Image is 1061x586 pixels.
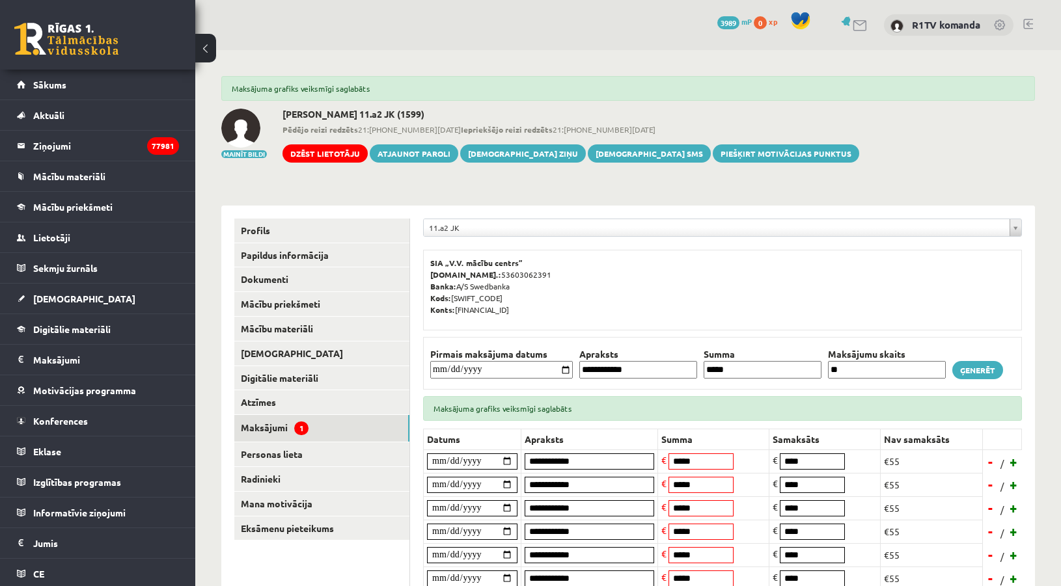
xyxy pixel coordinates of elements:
a: 0 xp [754,16,784,27]
p: 53603062391 A/S Swedbanka [SWIFT_CODE] [FINANCIAL_ID] [430,257,1015,315]
a: + [1008,545,1021,565]
b: Pēdējo reizi redzēts [282,124,358,135]
span: Mācību materiāli [33,170,105,182]
span: 3989 [717,16,739,29]
th: Pirmais maksājuma datums [427,347,576,361]
a: Atjaunot paroli [370,144,458,163]
a: Personas lieta [234,442,409,466]
a: Motivācijas programma [17,375,179,405]
a: Mācību priekšmeti [234,292,409,316]
b: Kods: [430,293,451,303]
a: Mācību materiāli [234,317,409,341]
span: € [773,548,778,559]
a: + [1008,452,1021,472]
span: € [773,571,778,583]
a: + [1008,498,1021,518]
span: € [773,477,778,489]
span: € [773,454,778,466]
span: xp [769,16,777,27]
span: € [773,524,778,536]
span: Lietotāji [33,232,70,243]
b: Banka: [430,281,456,291]
th: Apraksts [576,347,700,361]
span: Sekmju žurnāls [33,262,98,274]
a: Rīgas 1. Tālmācības vidusskola [14,23,118,55]
a: [DEMOGRAPHIC_DATA] SMS [588,144,711,163]
span: Eklase [33,446,61,457]
span: Sākums [33,79,66,90]
td: €55 [881,496,983,520]
div: Maksājuma grafiks veiksmīgi saglabāts [423,396,1022,421]
a: Profils [234,219,409,243]
a: Konferences [17,406,179,436]
a: Mācību materiāli [17,161,179,191]
b: Konts: [430,304,455,315]
span: Jumis [33,537,58,549]
a: Informatīvie ziņojumi [17,498,179,527]
a: Izglītības programas [17,467,179,497]
span: Izglītības programas [33,476,121,488]
a: - [984,545,997,565]
a: - [984,498,997,518]
th: Summa [700,347,825,361]
span: € [661,571,667,583]
span: € [661,477,667,489]
span: Digitālie materiāli [33,323,111,335]
a: Dzēst lietotāju [282,144,368,163]
span: / [999,550,1006,563]
th: Summa [658,429,769,449]
span: [DEMOGRAPHIC_DATA] [33,293,135,304]
td: €55 [881,449,983,473]
a: - [984,522,997,541]
a: R1TV komanda [912,18,980,31]
span: 11.a2 JK [429,219,1004,236]
a: Digitālie materiāli [234,366,409,390]
span: Motivācijas programma [33,384,136,396]
a: Radinieki [234,467,409,491]
span: € [661,524,667,536]
a: Ģenerēt [952,361,1003,379]
a: - [984,475,997,494]
legend: Ziņojumi [33,131,179,161]
a: Digitālie materiāli [17,314,179,344]
a: Eksāmenu pieteikums [234,516,409,540]
a: Mācību priekšmeti [17,192,179,222]
h2: [PERSON_NAME] 11.a2 JK (1599) [282,109,859,120]
a: Maksājumi1 [234,415,409,442]
a: [DEMOGRAPHIC_DATA] ziņu [460,144,586,163]
span: mP [741,16,752,27]
span: Mācību priekšmeti [33,201,113,213]
span: / [999,457,1006,470]
a: + [1008,522,1021,541]
a: Sekmju žurnāls [17,253,179,283]
span: / [999,503,1006,516]
th: Apraksts [521,429,658,449]
td: €55 [881,520,983,543]
span: 21:[PHONE_NUMBER][DATE] 21:[PHONE_NUMBER][DATE] [282,124,859,135]
a: 11.a2 JK [424,219,1021,236]
span: € [661,454,667,466]
b: SIA „V.V. mācību centrs” [430,258,523,268]
a: Papildus informācija [234,243,409,267]
a: Atzīmes [234,390,409,414]
a: - [984,452,997,472]
button: Mainīt bildi [221,150,267,158]
span: € [661,501,667,513]
a: Ziņojumi77981 [17,131,179,161]
td: €55 [881,473,983,496]
a: Maksājumi [17,345,179,375]
a: Jumis [17,528,179,558]
a: Mana motivācija [234,492,409,516]
i: 77981 [147,137,179,155]
a: Lietotāji [17,222,179,252]
span: CE [33,568,44,579]
img: Roberts Zvaigzne [221,109,260,148]
a: + [1008,475,1021,494]
a: Dokumenti [234,267,409,291]
b: [DOMAIN_NAME].: [430,269,501,280]
a: 3989 mP [717,16,752,27]
div: Maksājuma grafiks veiksmīgi saglabāts [221,76,1035,101]
span: 1 [294,421,309,435]
b: Iepriekšējo reizi redzēts [461,124,553,135]
img: R1TV komanda [890,20,903,33]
